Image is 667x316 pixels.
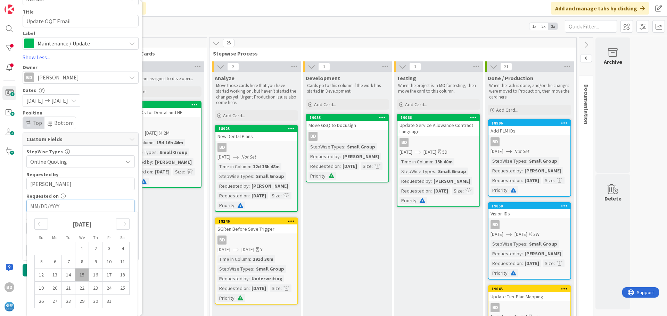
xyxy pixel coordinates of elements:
[488,120,570,126] div: 18906
[491,186,508,194] div: Priority
[26,194,135,198] div: Requested on
[217,275,249,282] div: Requested by
[491,220,500,229] div: BD
[75,282,89,295] td: Wednesday, 10/22/2025 12:00 PM
[15,1,32,9] span: Support
[306,132,388,141] div: BD
[341,153,381,160] div: [PERSON_NAME]
[270,284,281,292] div: Size
[492,287,570,291] div: 19045
[488,286,570,292] div: 19045
[250,284,268,292] div: [DATE]
[30,157,119,166] span: Online Quoting
[488,126,570,135] div: Add PLM IDs
[215,143,297,152] div: BD
[62,295,75,308] td: Tuesday, 10/28/2025 12:00 PM
[306,75,340,82] span: Development
[155,139,185,146] div: 15d 16h 44m
[241,246,254,253] span: [DATE]
[500,62,512,71] span: 21
[340,153,341,160] span: :
[217,143,227,152] div: BD
[89,282,102,295] td: Thursday, 10/23/2025 12:00 PM
[217,236,227,245] div: BD
[361,162,372,170] div: Size
[62,282,75,295] td: Tuesday, 10/21/2025 12:00 PM
[488,75,533,82] span: Done / Production
[400,148,412,156] span: [DATE]
[318,62,330,71] span: 1
[93,235,98,240] small: Th
[89,268,102,282] td: Thursday, 10/16/2025 12:00 PM
[491,231,503,238] span: [DATE]
[522,167,523,174] span: :
[400,168,435,175] div: StepWise Types
[30,200,131,212] input: MM/DD/YYYY
[543,259,554,267] div: Size
[554,259,555,267] span: :
[523,167,563,174] div: [PERSON_NAME]
[344,143,345,151] span: :
[89,255,102,268] td: Thursday, 10/09/2025 12:00 PM
[251,255,275,263] div: 191d 30m
[341,162,359,170] div: [DATE]
[215,132,297,141] div: New Dental Plans
[488,120,570,135] div: 18906Add PLM IDs
[306,121,388,130] div: Move GSQ to Docusign
[35,282,48,295] td: Sunday, 10/19/2025 12:00 PM
[35,295,48,308] td: Sunday, 10/26/2025 12:00 PM
[122,102,201,107] div: 19006
[491,148,503,155] span: [DATE]
[308,132,318,141] div: BD
[48,295,62,308] td: Monday, 10/27/2025 12:00 PM
[26,238,135,243] div: Priority
[119,102,201,108] div: 19006
[215,224,297,233] div: SGRen Before Save Trigger
[213,50,568,57] span: Stepwise Process
[39,235,43,240] small: Su
[308,143,344,151] div: StepWise Types
[23,9,34,15] label: Title
[75,242,89,255] td: Wednesday, 10/01/2025 12:00 PM
[405,101,427,108] span: Add Card...
[62,268,75,282] td: Tuesday, 10/14/2025 12:00 PM
[234,202,236,209] span: :
[488,286,570,301] div: 19045Update Tier Plan Mapping
[514,231,527,238] span: [DATE]
[184,168,185,176] span: :
[436,168,468,175] div: Small Group
[23,65,38,70] span: Owner
[153,168,171,176] div: [DATE]
[54,119,74,126] span: Bottom
[152,168,153,176] span: :
[400,187,431,195] div: Requested on
[326,172,327,180] span: :
[217,163,250,170] div: Time in Column
[522,259,523,267] span: :
[401,115,479,120] div: 19066
[75,255,89,268] td: Wednesday, 10/08/2025 12:00 PM
[23,110,42,115] span: Position
[79,235,85,240] small: We
[491,259,522,267] div: Requested on
[217,265,253,273] div: StepWise Types
[492,121,570,126] div: 18906
[308,153,340,160] div: Requested by
[51,96,68,105] span: [DATE]
[241,154,256,160] i: Not Set
[432,187,450,195] div: [DATE]
[281,192,282,199] span: :
[116,242,130,255] td: Saturday, 10/04/2025 12:00 PM
[523,177,541,184] div: [DATE]
[488,303,570,312] div: BD
[372,162,373,170] span: :
[423,148,436,156] span: [DATE]
[397,75,416,82] span: Testing
[116,268,130,282] td: Saturday, 10/18/2025 12:00 PM
[5,302,14,311] img: avatar
[23,15,139,27] textarea: Update OQT Email
[250,163,251,170] span: :
[249,182,250,190] span: :
[508,186,509,194] span: :
[345,143,377,151] div: Small Group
